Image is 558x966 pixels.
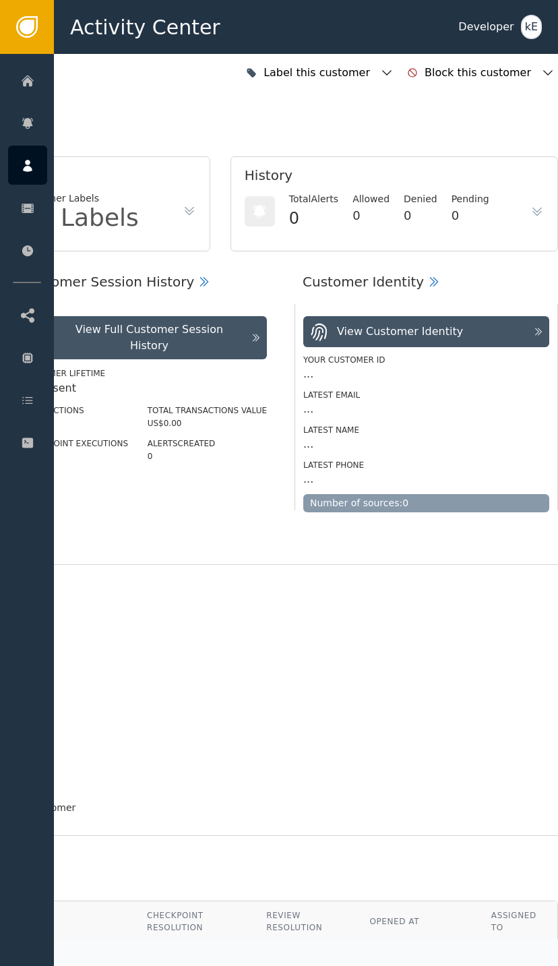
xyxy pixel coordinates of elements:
button: View Customer Identity [303,316,549,347]
div: Label this customer [263,65,373,81]
span: Activity Center [70,12,220,42]
button: Block this customer [404,58,558,88]
div: View Customer Identity [337,324,463,340]
div: Customer Identity [303,272,424,292]
div: 0 [21,417,128,429]
div: Customer Session History [21,272,194,292]
label: Transactions [21,406,84,415]
div: 0 [452,206,489,224]
th: Checkpoint Resolution [137,901,256,942]
div: ... [303,471,549,487]
div: to present [21,380,267,396]
th: Assigned To [481,901,557,942]
label: Alerts Created [148,439,216,448]
button: Label this customer [243,58,397,88]
div: View Full Customer Session History [55,322,244,354]
div: 0 [21,483,128,495]
div: Number of sources: 0 [303,494,549,512]
div: Developer [458,19,514,35]
button: View Full Customer Session History [21,316,267,359]
div: 0 [352,206,390,224]
div: History [245,165,544,192]
button: kE [521,15,542,39]
div: ... [303,401,549,417]
div: ... [303,366,549,382]
label: Checkpoint Executions [21,439,128,448]
div: US$0.00 [148,417,267,429]
div: Your Customer ID [303,354,549,366]
div: Denied [404,192,437,206]
div: 0 [148,450,267,462]
div: Total Alerts [289,192,338,206]
label: Customer Lifetime [21,369,105,378]
div: Block this customer [425,65,534,81]
div: ... [303,436,549,452]
div: Latest Phone [303,459,549,471]
div: Latest Email [303,389,549,401]
div: 0 [21,450,128,462]
th: Opened At [359,901,480,942]
div: 0 [404,206,437,224]
div: No Labels [20,206,139,230]
div: Allowed [352,192,390,206]
div: 0 [289,206,338,231]
th: Review Resolution [256,901,359,942]
div: Customer Labels [20,191,139,206]
div: Pending [452,192,489,206]
div: Latest Name [303,424,549,436]
label: Total Transactions Value [148,406,267,415]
